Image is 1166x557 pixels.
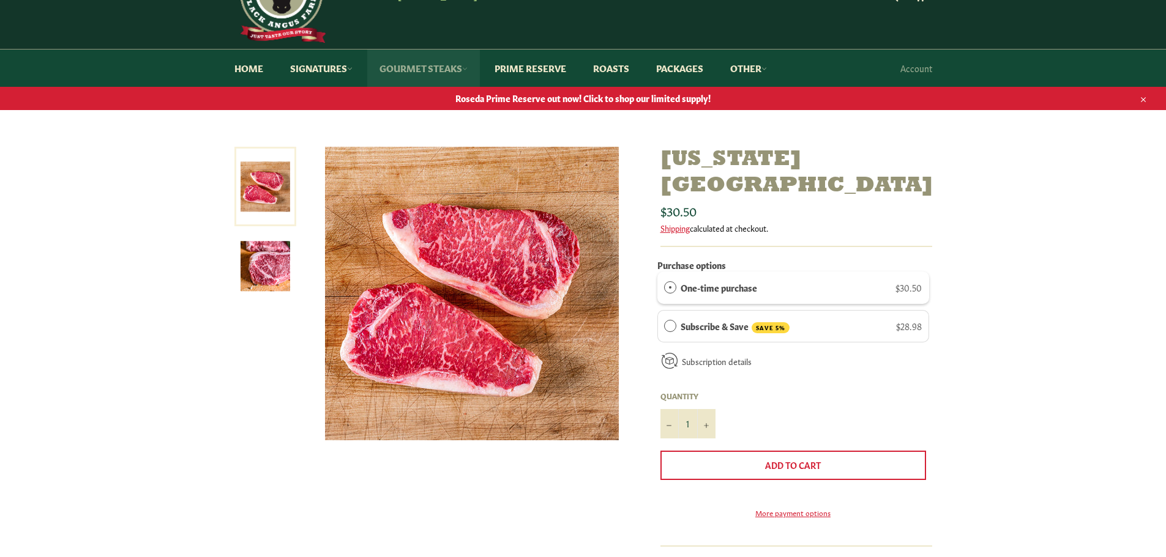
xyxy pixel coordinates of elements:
[241,242,290,291] img: New York Strip
[681,281,757,294] label: One-time purchase
[660,147,932,199] h1: [US_STATE][GEOGRAPHIC_DATA]
[660,391,716,401] label: Quantity
[660,202,697,219] span: $30.50
[660,223,932,234] div: calculated at checkout.
[664,319,676,333] div: Subscribe & Save
[482,50,578,87] a: Prime Reserve
[644,50,716,87] a: Packages
[278,50,365,87] a: Signatures
[894,50,938,86] a: Account
[765,459,821,471] span: Add to Cart
[895,281,922,293] span: $30.50
[682,355,752,367] a: Subscription details
[681,319,790,334] label: Subscribe & Save
[222,50,275,87] a: Home
[657,259,726,271] label: Purchase options
[896,320,922,332] span: $28.98
[660,507,926,518] a: More payment options
[752,322,790,334] span: SAVE 5%
[660,451,926,480] button: Add to Cart
[367,50,480,87] a: Gourmet Steaks
[581,50,641,87] a: Roasts
[718,50,779,87] a: Other
[664,281,676,294] div: One-time purchase
[660,409,679,438] button: Reduce item quantity by one
[325,147,619,440] img: New York Strip
[660,222,690,234] a: Shipping
[697,409,716,438] button: Increase item quantity by one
